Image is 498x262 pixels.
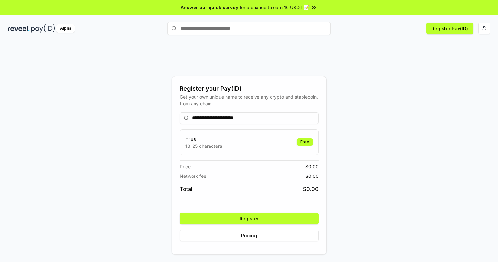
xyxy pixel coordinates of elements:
[180,185,192,193] span: Total
[185,135,222,143] h3: Free
[31,24,55,33] img: pay_id
[180,84,319,93] div: Register your Pay(ID)
[297,138,313,146] div: Free
[185,143,222,149] p: 13-25 characters
[180,213,319,224] button: Register
[181,4,238,11] span: Answer our quick survey
[305,173,319,179] span: $ 0.00
[56,24,75,33] div: Alpha
[180,163,191,170] span: Price
[8,24,30,33] img: reveel_dark
[180,93,319,107] div: Get your own unique name to receive any crypto and stablecoin, from any chain
[303,185,319,193] span: $ 0.00
[426,23,473,34] button: Register Pay(ID)
[180,173,206,179] span: Network fee
[180,230,319,241] button: Pricing
[305,163,319,170] span: $ 0.00
[240,4,309,11] span: for a chance to earn 10 USDT 📝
